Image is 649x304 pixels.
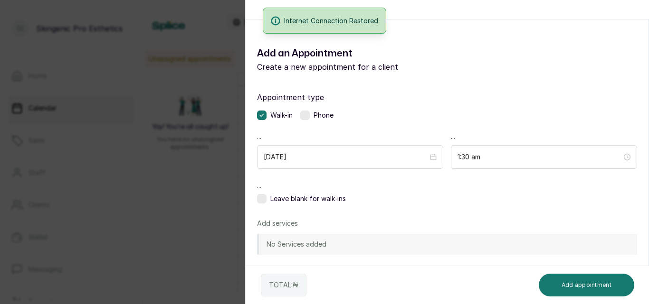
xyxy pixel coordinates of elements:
span: Internet Connection Restored [284,16,378,26]
p: Add services [257,219,298,228]
span: Walk-in [270,111,293,120]
span: Phone [314,111,334,120]
button: Add appointment [539,274,635,296]
p: Create a new appointment for a client [257,61,447,73]
p: TOTAL: ₦ [269,280,298,290]
h1: Add an Appointment [257,46,447,61]
p: No Services added [267,240,326,249]
label: Appointment type [257,92,637,103]
label: ... [257,131,443,141]
input: Select date [264,152,428,162]
label: ... [257,180,637,190]
span: Leave blank for walk-ins [270,194,346,203]
label: ... [451,131,637,141]
input: Select time [458,152,622,162]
